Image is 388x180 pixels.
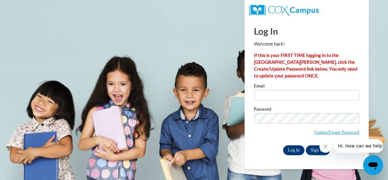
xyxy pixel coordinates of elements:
[314,130,359,135] a: Update/Forgot Password
[306,145,330,155] a: Sign Up
[254,84,359,90] label: Email
[254,41,359,47] p: Welcome back!
[334,139,383,153] iframe: Message from company
[319,140,332,153] iframe: Close message
[254,53,357,78] strong: If this is your FIRST TIME logging in to the [GEOGRAPHIC_DATA][PERSON_NAME], click the Create/Upd...
[249,5,319,16] img: COX Campus
[254,25,359,37] h1: Log In
[254,107,359,113] label: Password
[363,155,383,175] iframe: Button to launch messaging window
[4,4,50,9] span: Hi. How can we help?
[283,145,305,155] input: Log In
